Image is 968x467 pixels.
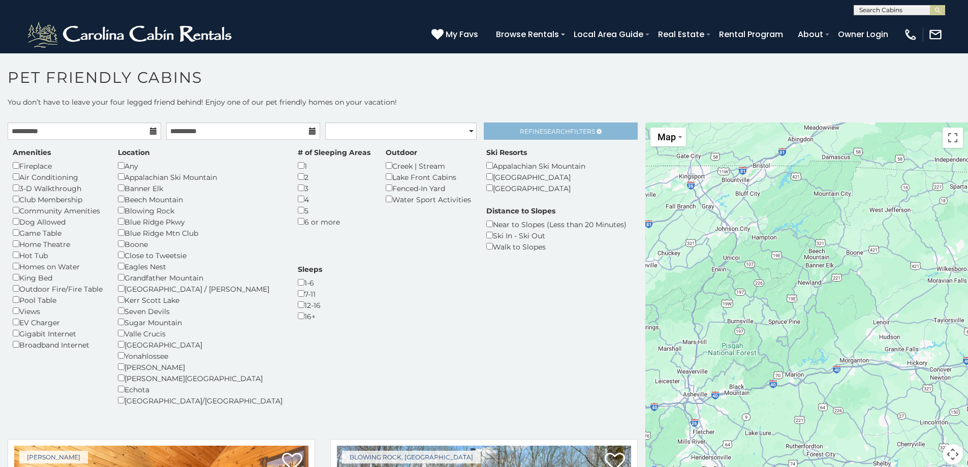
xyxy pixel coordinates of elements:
a: Rental Program [714,25,788,43]
div: 16+ [298,310,322,322]
div: [GEOGRAPHIC_DATA] [486,182,585,194]
a: Owner Login [833,25,893,43]
div: Homes on Water [13,261,103,272]
div: Community Amenities [13,205,103,216]
div: Any [118,160,283,171]
a: Real Estate [653,25,709,43]
div: 1-6 [298,277,322,288]
label: # of Sleeping Areas [298,147,370,158]
label: Amenities [13,147,51,158]
div: King Bed [13,272,103,283]
div: 2 [298,171,370,182]
div: Views [13,305,103,317]
div: [GEOGRAPHIC_DATA] [118,339,283,350]
div: Valle Crucis [118,328,283,339]
button: Toggle fullscreen view [943,128,963,148]
a: About [793,25,828,43]
div: Blowing Rock [118,205,283,216]
div: Fireplace [13,160,103,171]
div: Appalachian Ski Mountain [486,160,585,171]
button: Change map style [650,128,686,146]
div: Seven Devils [118,305,283,317]
div: Air Conditioning [13,171,103,182]
div: 3 [298,182,370,194]
a: RefineSearchFilters [484,122,637,140]
div: Boone [118,238,283,250]
div: Beech Mountain [118,194,283,205]
div: 4 [298,194,370,205]
div: Appalachian Ski Mountain [118,171,283,182]
span: Search [544,128,570,135]
a: Local Area Guide [569,25,648,43]
div: 12-16 [298,299,322,310]
div: 1 [298,160,370,171]
label: Outdoor [386,147,417,158]
div: [GEOGRAPHIC_DATA]/[GEOGRAPHIC_DATA] [118,395,283,406]
div: Water Sport Activities [386,194,471,205]
label: Ski Resorts [486,147,527,158]
div: Sugar Mountain [118,317,283,328]
div: Broadband Internet [13,339,103,350]
div: Walk to Slopes [486,241,627,252]
div: Game Table [13,227,103,238]
div: Hot Tub [13,250,103,261]
a: [PERSON_NAME] [19,451,88,463]
div: 5 [298,205,370,216]
div: Yonahlossee [118,350,283,361]
a: Browse Rentals [491,25,564,43]
div: Pool Table [13,294,103,305]
div: 6 or more [298,216,370,227]
div: 3-D Walkthrough [13,182,103,194]
div: Close to Tweetsie [118,250,283,261]
a: Blowing Rock, [GEOGRAPHIC_DATA] [342,451,481,463]
div: Near to Slopes (Less than 20 Minutes) [486,219,627,230]
div: Club Membership [13,194,103,205]
div: Gigabit Internet [13,328,103,339]
img: White-1-2.png [25,19,236,50]
label: Location [118,147,150,158]
div: 7-11 [298,288,322,299]
div: Banner Elk [118,182,283,194]
label: Distance to Slopes [486,206,555,216]
div: Dog Allowed [13,216,103,227]
div: [GEOGRAPHIC_DATA] [486,171,585,182]
div: Home Theatre [13,238,103,250]
div: [PERSON_NAME][GEOGRAPHIC_DATA] [118,372,283,384]
button: Map camera controls [943,444,963,464]
div: Blue Ridge Mtn Club [118,227,283,238]
span: My Favs [446,28,478,41]
div: EV Charger [13,317,103,328]
div: Echota [118,384,283,395]
label: Sleeps [298,264,322,274]
div: Ski In - Ski Out [486,230,627,241]
div: Eagles Nest [118,261,283,272]
div: Grandfather Mountain [118,272,283,283]
div: Lake Front Cabins [386,171,471,182]
img: mail-regular-white.png [928,27,943,42]
div: [GEOGRAPHIC_DATA] / [PERSON_NAME] [118,283,283,294]
div: Creek | Stream [386,160,471,171]
div: Kerr Scott Lake [118,294,283,305]
div: Outdoor Fire/Fire Table [13,283,103,294]
div: [PERSON_NAME] [118,361,283,372]
span: Refine Filters [520,128,595,135]
div: Fenced-In Yard [386,182,471,194]
span: Map [658,132,676,142]
a: My Favs [431,28,481,41]
div: Blue Ridge Pkwy [118,216,283,227]
img: phone-regular-white.png [903,27,918,42]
